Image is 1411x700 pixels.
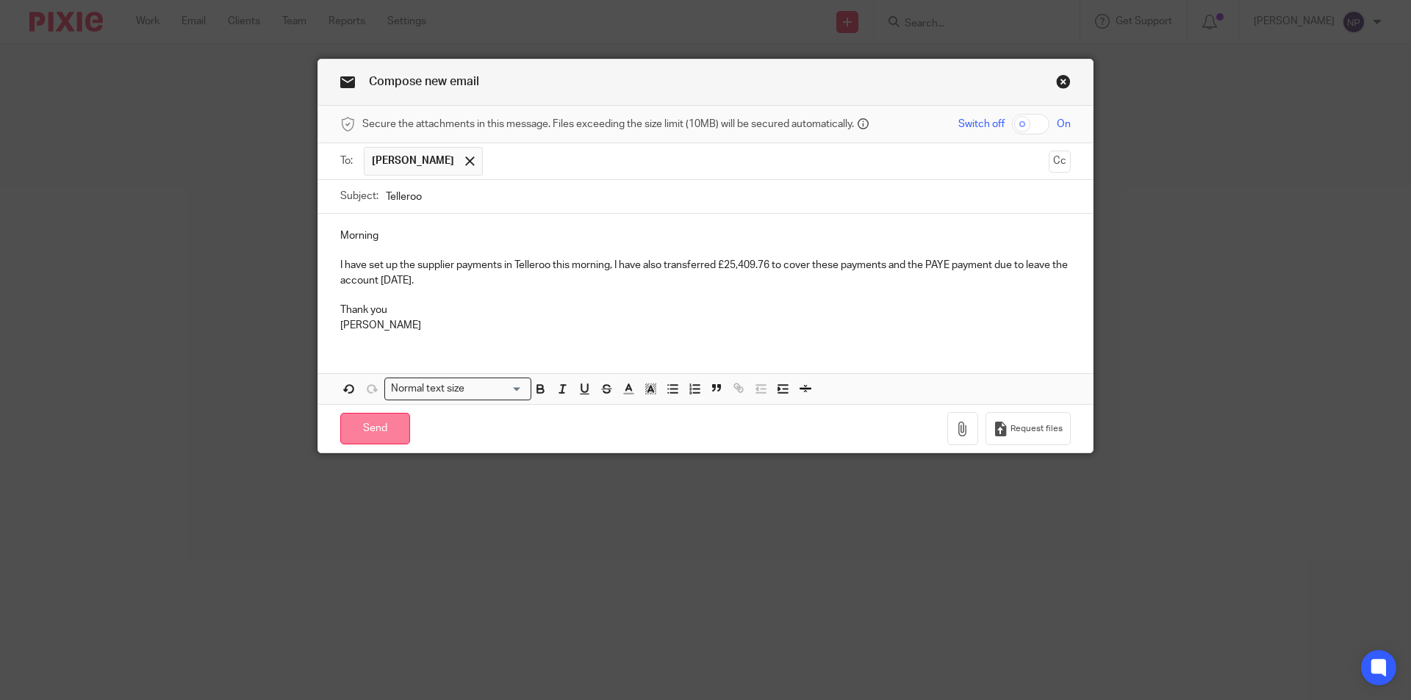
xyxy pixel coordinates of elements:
span: Switch off [958,117,1005,131]
span: [PERSON_NAME] [372,154,454,168]
span: Compose new email [369,76,479,87]
button: Cc [1049,151,1071,173]
input: Send [340,413,410,444]
p: [PERSON_NAME] [340,318,1071,333]
span: Secure the attachments in this message. Files exceeding the size limit (10MB) will be secured aut... [362,117,854,131]
button: Request files [985,412,1071,445]
label: To: [340,154,356,168]
label: Subject: [340,189,378,203]
p: Morning [340,228,1071,243]
a: Close this dialog window [1056,74,1071,94]
p: I have set up the supplier payments in Telleroo this morning, I have also transferred £25,409.76 ... [340,258,1071,288]
span: Normal text size [388,381,468,397]
p: Thank you [340,303,1071,317]
span: On [1057,117,1071,131]
span: Request files [1010,423,1063,435]
div: Search for option [384,378,531,400]
input: Search for option [470,381,523,397]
